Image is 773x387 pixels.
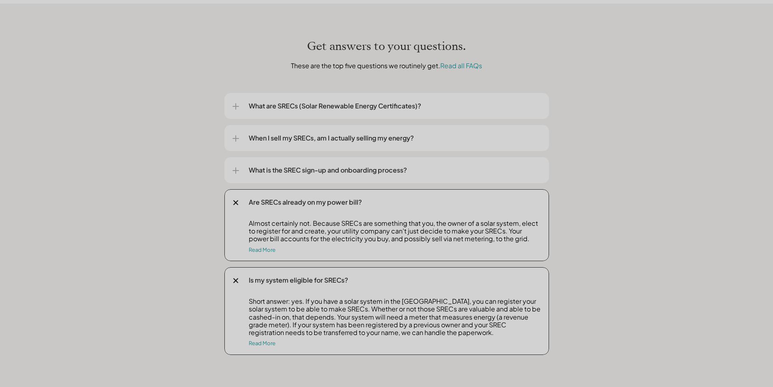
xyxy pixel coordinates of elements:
[249,340,276,346] a: Read More
[249,133,541,143] p: When I sell my SRECs, am I actually selling my energy?
[155,39,618,54] h2: Get answers to your questions.
[249,246,276,253] a: Read More
[249,197,541,207] p: Are SRECs already on my power bill?
[249,275,541,285] p: Is my system eligible for SRECs?
[249,297,541,336] p: Short answer: yes. If you have a solar system in the [GEOGRAPHIC_DATA], you can register your sol...
[249,219,541,243] p: Almost certainly not. Because SRECs are something that you, the owner of a solar system, elect to...
[440,61,482,70] a: Read all FAQs
[249,165,541,175] p: What is the SREC sign-up and onboarding process?
[236,61,537,71] p: These are the top five questions we routinely get.
[249,101,541,111] p: What are SRECs (Solar Renewable Energy Certificates)?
